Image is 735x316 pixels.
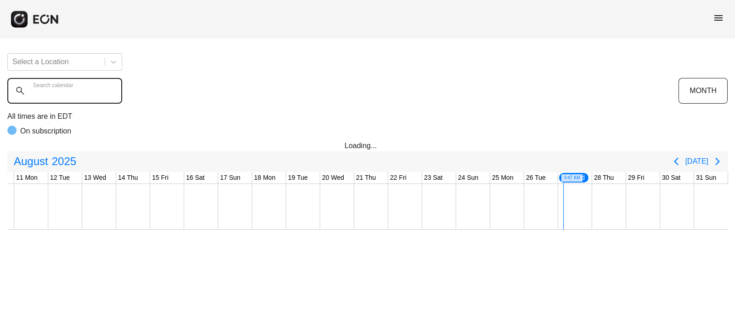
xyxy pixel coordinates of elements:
div: Loading... [345,140,390,151]
div: 11 Mon [14,172,40,183]
div: 19 Tue [286,172,310,183]
div: 29 Fri [626,172,646,183]
div: 26 Tue [524,172,548,183]
button: Next page [708,152,727,171]
div: 21 Thu [354,172,378,183]
span: 2025 [50,152,78,171]
p: On subscription [20,126,71,137]
div: 28 Thu [592,172,616,183]
span: August [12,152,50,171]
div: 15 Fri [150,172,170,183]
div: 31 Sun [694,172,718,183]
div: 13 Wed [82,172,108,183]
p: All times are in EDT [7,111,728,122]
div: 17 Sun [218,172,242,183]
div: 18 Mon [252,172,277,183]
div: 25 Mon [490,172,515,183]
label: Search calendar [33,82,73,89]
span: menu [713,12,724,23]
button: August2025 [8,152,82,171]
button: MONTH [678,78,728,104]
div: 14 Thu [116,172,140,183]
div: 16 Sat [184,172,206,183]
div: 23 Sat [422,172,444,183]
div: 20 Wed [320,172,346,183]
div: 24 Sun [456,172,480,183]
div: 27 Wed [558,172,589,183]
div: 12 Tue [48,172,72,183]
button: [DATE] [685,153,708,170]
div: 22 Fri [388,172,408,183]
div: 30 Sat [660,172,682,183]
button: Previous page [667,152,685,171]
